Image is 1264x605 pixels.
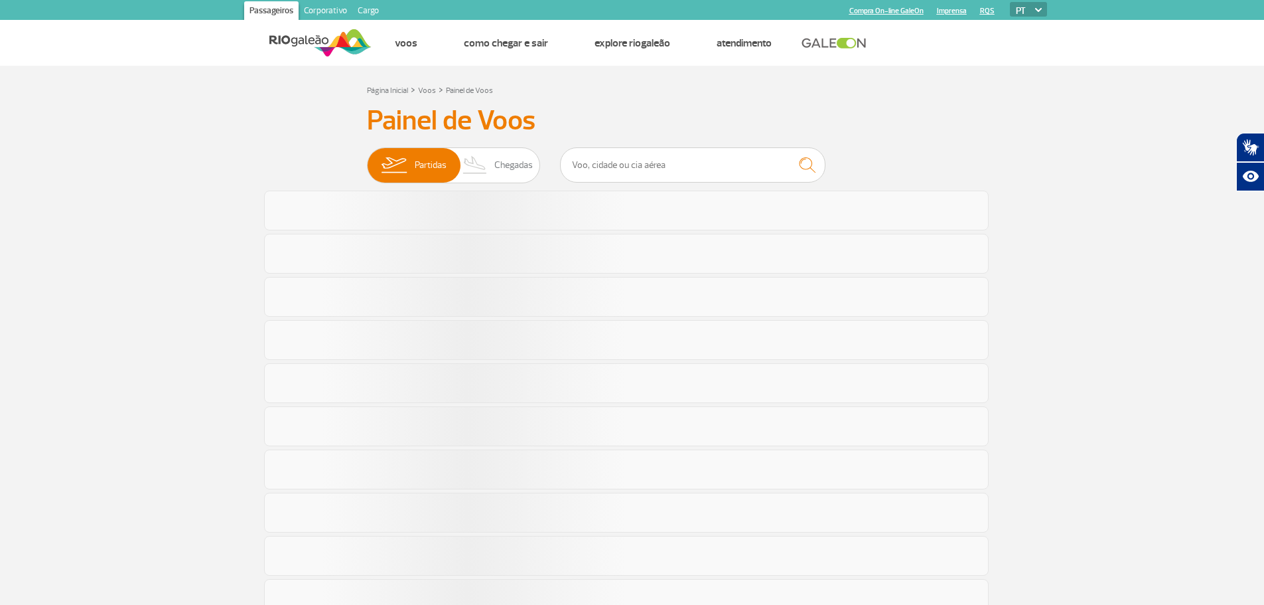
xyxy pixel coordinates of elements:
a: Imprensa [937,7,967,15]
a: Como chegar e sair [464,37,548,50]
img: slider-embarque [373,148,415,183]
a: > [411,82,415,97]
a: Página Inicial [367,86,408,96]
button: Abrir tradutor de língua de sinais. [1236,133,1264,162]
a: RQS [980,7,995,15]
span: Partidas [415,148,447,183]
a: Compra On-line GaleOn [849,7,924,15]
a: Passageiros [244,1,299,23]
h3: Painel de Voos [367,104,898,137]
a: > [439,82,443,97]
button: Abrir recursos assistivos. [1236,162,1264,191]
div: Plugin de acessibilidade da Hand Talk. [1236,133,1264,191]
span: Chegadas [494,148,533,183]
a: Atendimento [717,37,772,50]
a: Explore RIOgaleão [595,37,670,50]
a: Corporativo [299,1,352,23]
img: slider-desembarque [456,148,495,183]
a: Voos [418,86,436,96]
input: Voo, cidade ou cia aérea [560,147,825,183]
a: Cargo [352,1,384,23]
a: Painel de Voos [446,86,493,96]
a: Voos [395,37,417,50]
